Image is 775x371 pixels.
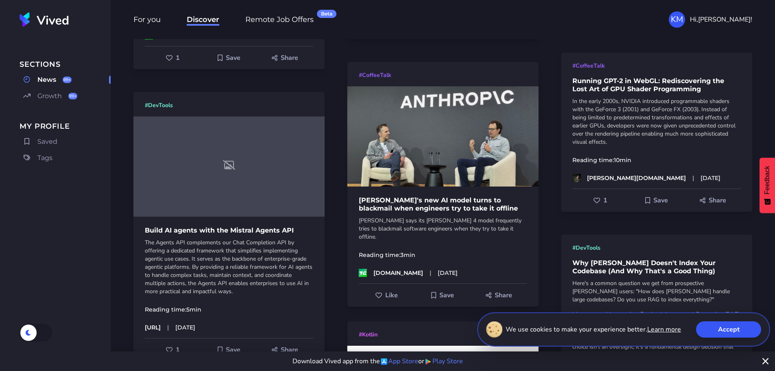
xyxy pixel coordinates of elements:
[400,251,415,259] time: 3 min
[669,11,685,28] div: KM
[685,193,741,208] button: Share
[347,251,539,259] p: Reading time:
[587,174,686,182] p: [PERSON_NAME][DOMAIN_NAME]
[317,10,336,18] div: Beta
[20,12,69,27] img: Vived
[224,31,244,40] time: [DATE]
[187,14,219,25] a: Discover
[614,156,631,164] time: 10 min
[629,193,685,208] button: Add to Saved For Later
[20,121,111,132] span: My Profile
[415,288,471,303] button: Add to Saved For Later
[133,14,161,25] a: For you
[572,279,741,304] p: Here's a common question we get from prospective [PERSON_NAME] users: "How does [PERSON_NAME] han...
[63,77,72,83] div: 99+
[690,15,752,24] span: Hi, [PERSON_NAME] !
[572,244,600,252] span: # DevTools
[359,217,527,241] p: [PERSON_NAME] says its [PERSON_NAME] 4 model frequently tries to blackmail software engineers whe...
[68,93,77,99] div: 99+
[764,166,771,194] span: Feedback
[201,50,257,65] button: Add to Saved For Later
[216,31,217,40] span: |
[159,31,209,40] p: [DOMAIN_NAME]
[37,137,57,147] span: Saved
[145,342,201,357] button: Like
[145,101,173,109] span: # DevTools
[438,269,458,277] time: [DATE]
[359,70,391,80] a: #CoffeeTalk
[572,62,605,70] span: # CoffeeTalk
[572,193,629,208] button: Like
[471,288,527,303] button: Share
[145,50,201,65] button: Like
[145,323,161,331] p: [URL]
[572,310,741,359] p: It's a reasonable question. Retrieval Augmented Generation (RAG) has become the go-to solution fo...
[477,312,770,347] div: We use cookies to make your experience better.
[359,331,378,338] span: # Kotlin
[20,90,111,103] a: Growth99+
[133,110,325,331] a: Build AI agents with the Mistral Agents APIThe Agents API complements our Chat Completion API by ...
[37,153,52,163] span: Tags
[380,356,418,366] a: App Store
[373,269,423,277] p: [DOMAIN_NAME]
[561,156,752,164] p: Reading time:
[696,321,761,338] button: Accept
[133,226,325,235] h1: Build AI agents with the Mistral Agents API
[20,59,111,70] span: Sections
[561,259,752,275] h1: Why [PERSON_NAME] Doesn't Index Your Codebase (And Why That's a Good Thing)
[647,325,681,334] a: Learn more
[167,323,169,331] span: |
[561,70,752,182] a: Running GPT-2 in WebGL: Rediscovering the Lost Art of GPU Shader ProgrammingIn the early 2000s, N...
[20,73,111,86] a: News99+
[245,15,314,26] span: Remote Job Offers
[37,75,56,85] span: News
[187,15,219,26] span: Discover
[359,71,391,79] span: # CoffeeTalk
[572,61,605,70] a: #CoffeeTalk
[359,329,378,339] a: #Kotlin
[175,323,195,331] time: [DATE]
[669,11,752,28] button: KMHi,[PERSON_NAME]!
[692,174,694,182] span: |
[20,151,111,165] a: Tags
[430,269,431,277] span: |
[572,97,741,146] p: In the early 2000s, NVIDIA introduced programmable shaders with the GeForce 3 (2001) and GeForce ...
[133,305,325,314] p: Reading time:
[20,135,111,148] a: Saved
[245,14,314,25] a: Remote Job OffersBeta
[359,288,415,303] button: Like
[145,100,173,110] a: #DevTools
[257,50,313,65] button: Share
[145,239,313,296] p: The Agents API complements our Chat Completion API by offering a dedicated framework that simplif...
[572,243,600,252] a: #DevTools
[424,356,463,366] a: Play Store
[760,158,775,213] button: Feedback - Show survey
[201,342,257,357] button: Add to Saved For Later
[186,306,201,313] time: 5 min
[347,196,539,213] h1: [PERSON_NAME]'s new AI model turns to blackmail when engineers try to take it offline
[37,91,62,101] span: Growth
[701,174,720,182] time: [DATE]
[133,15,161,26] span: For you
[561,77,752,93] h1: Running GPT-2 in WebGL: Rediscovering the Lost Art of GPU Shader Programming
[347,80,539,277] a: [PERSON_NAME]'s new AI model turns to blackmail when engineers try to take it offline[PERSON_NAME...
[257,342,313,357] button: Share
